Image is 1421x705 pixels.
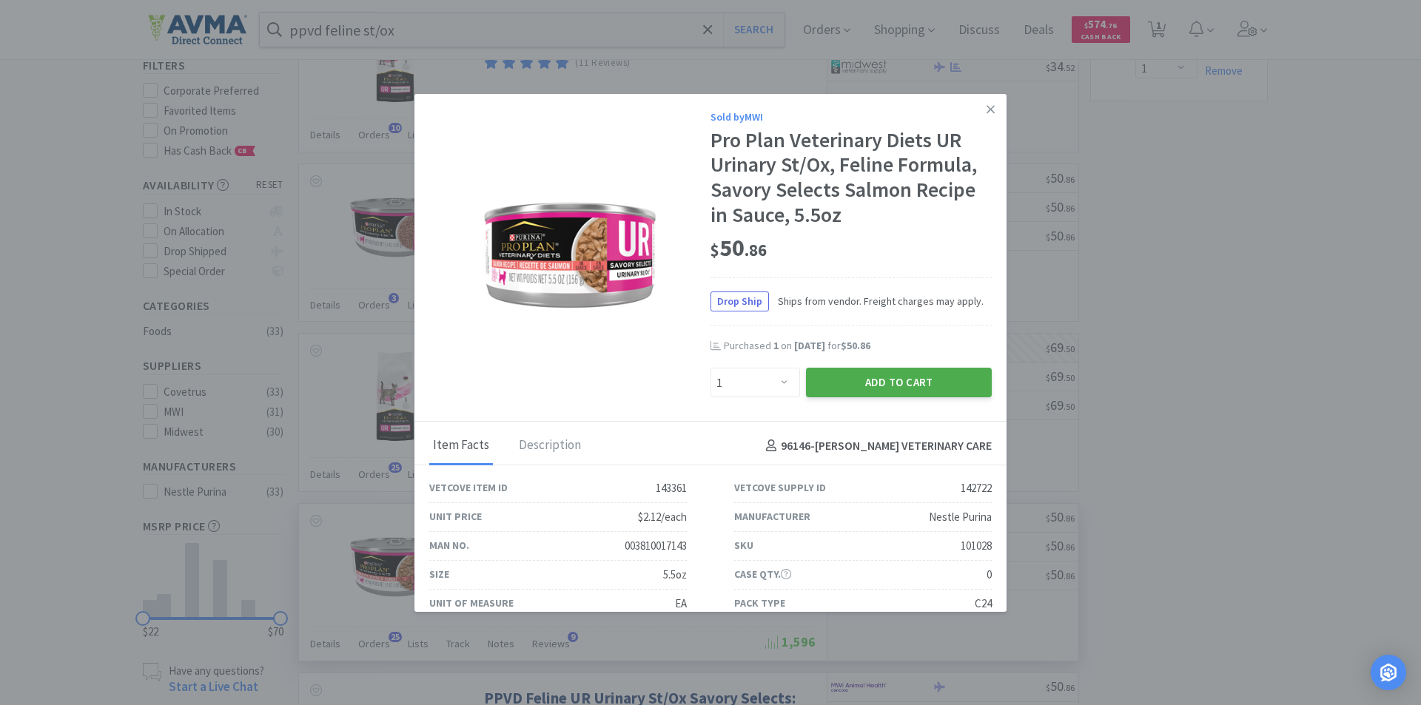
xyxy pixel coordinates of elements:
div: Item Facts [429,428,493,465]
span: 1 [773,339,779,352]
div: Unit Price [429,508,482,524]
div: Vetcove Supply ID [734,479,826,496]
div: Purchased on for [724,339,992,354]
div: Open Intercom Messenger [1371,655,1406,690]
span: $50.86 [841,339,870,352]
div: Vetcove Item ID [429,479,508,496]
span: Drop Ship [711,292,768,311]
div: Sold by MWI [710,109,992,125]
div: $2.12/each [638,508,687,526]
img: 50ae49d5df514c9f8083827448dbfff2_142722.png [474,157,666,349]
div: SKU [734,537,753,553]
div: Man No. [429,537,469,553]
span: 50 [710,233,767,263]
div: Description [515,428,585,465]
div: 101028 [961,537,992,555]
div: Manufacturer [734,508,810,524]
h4: 96146 - [PERSON_NAME] VETERINARY CARE [760,436,992,456]
span: . 86 [745,240,767,260]
div: 0 [987,566,992,584]
div: 5.5oz [663,566,687,584]
div: Unit of Measure [429,595,514,611]
div: EA [675,595,687,613]
div: Case Qty. [734,566,791,582]
div: Pack Type [734,595,785,611]
div: 003810017143 [625,537,687,555]
div: Nestle Purina [929,508,992,526]
div: C24 [975,595,992,613]
span: Ships from vendor. Freight charges may apply. [769,293,984,309]
div: 143361 [656,479,687,497]
div: Size [429,566,449,582]
span: $ [710,240,719,260]
div: 142722 [961,479,992,497]
span: [DATE] [794,339,825,352]
button: Add to Cart [806,368,992,397]
div: Pro Plan Veterinary Diets UR Urinary St/Ox, Feline Formula, Savory Selects Salmon Recipe in Sauce... [710,128,992,227]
